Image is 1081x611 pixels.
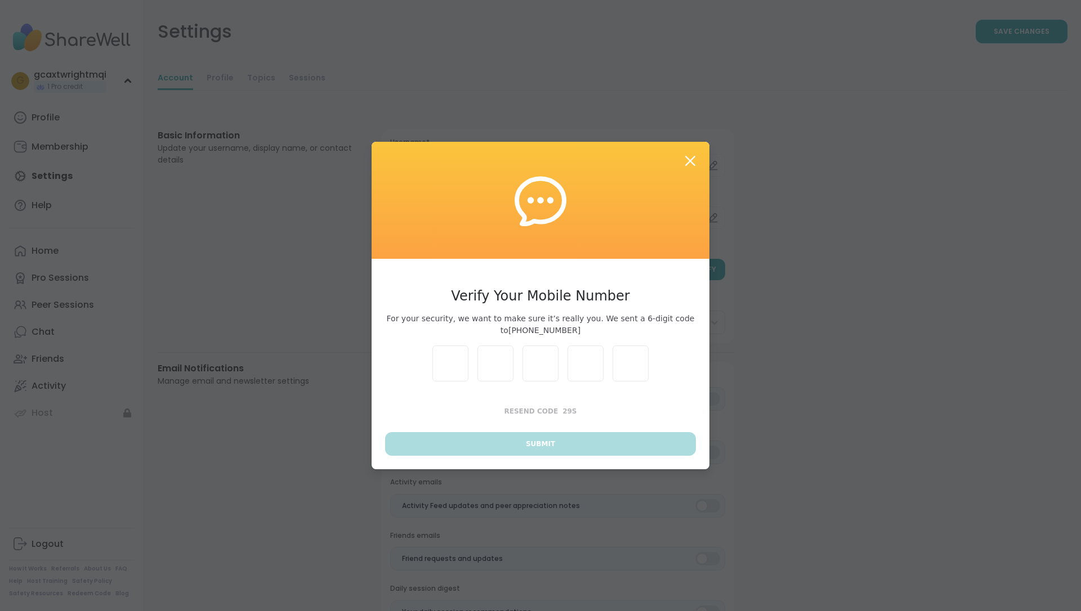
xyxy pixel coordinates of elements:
[504,407,559,415] span: Resend Code
[526,439,555,449] span: Submit
[385,399,696,423] button: Resend Code29s
[385,286,696,306] h3: Verify Your Mobile Number
[385,313,696,336] span: For your security, we want to make sure it’s really you. We sent a 6-digit code to [PHONE_NUMBER]
[562,407,577,415] span: 29 s
[385,432,696,456] button: Submit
